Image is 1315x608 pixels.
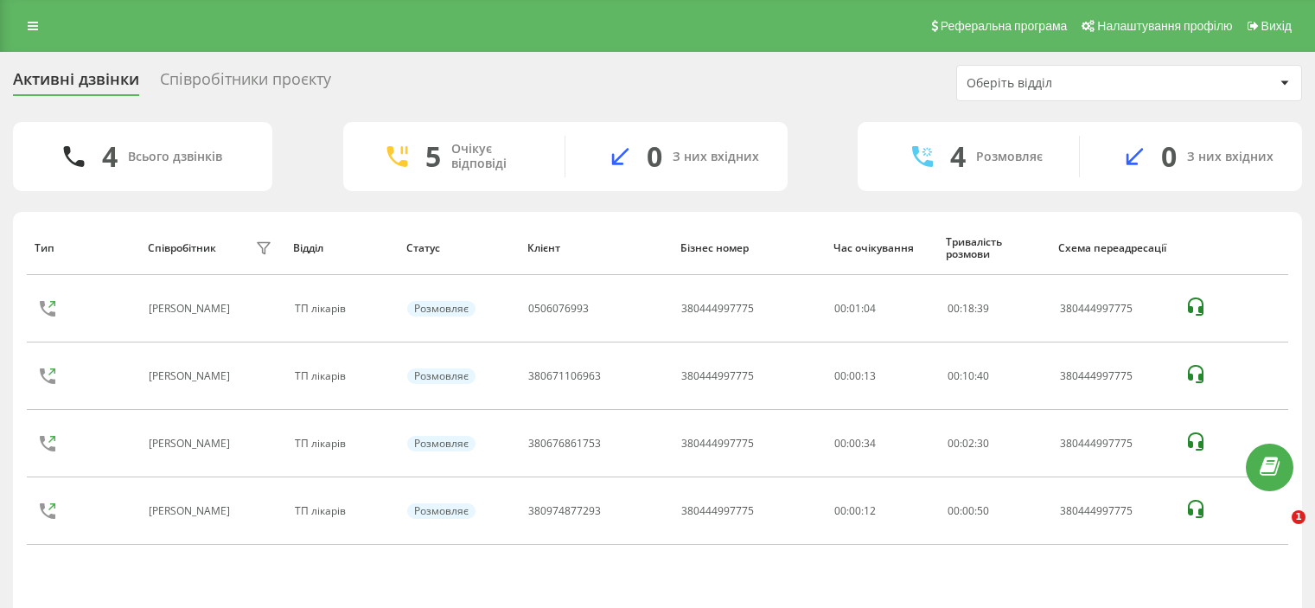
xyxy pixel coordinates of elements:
div: 4 [102,140,118,173]
span: 18 [962,301,974,316]
span: 00 [948,436,960,451]
div: 380671106963 [528,370,601,382]
div: : : [948,370,989,382]
div: Бізнес номер [680,242,817,254]
span: 00 [948,301,960,316]
span: 02 [962,436,974,451]
span: 30 [977,436,989,451]
div: Розмовляє [407,368,476,384]
div: 380444997775 [1060,505,1166,517]
div: 4 [950,140,966,173]
span: 10 [962,368,974,383]
div: : : [948,438,989,450]
div: 00:00:34 [834,438,928,450]
div: З них вхідних [1187,150,1274,164]
span: 1 [1292,510,1305,524]
div: Тривалість розмови [946,236,1042,261]
div: 0506076993 [528,303,589,315]
div: Тип [35,242,131,254]
span: 50 [977,503,989,518]
span: 00 [962,503,974,518]
div: 380676861753 [528,438,601,450]
div: 5 [425,140,441,173]
span: Налаштування профілю [1097,19,1232,33]
span: 00 [948,368,960,383]
div: Час очікування [833,242,929,254]
div: Схема переадресації [1058,242,1167,254]
span: Реферальна програма [941,19,1068,33]
div: Розмовляє [407,301,476,317]
div: [PERSON_NAME] [149,505,234,517]
div: 380444997775 [681,303,754,315]
div: Розмовляє [407,503,476,519]
div: Співробітник [148,242,216,254]
span: Вихід [1261,19,1292,33]
div: : : [948,303,989,315]
div: [PERSON_NAME] [149,303,234,315]
div: 0 [647,140,662,173]
div: З них вхідних [673,150,759,164]
div: 380444997775 [681,505,754,517]
div: 380974877293 [528,505,601,517]
div: Розмовляє [407,436,476,451]
div: Розмовляє [976,150,1043,164]
div: Очікує відповіді [451,142,539,171]
div: : : [948,505,989,517]
div: 380444997775 [681,370,754,382]
div: Відділ [293,242,389,254]
div: Активні дзвінки [13,70,139,97]
div: 00:01:04 [834,303,928,315]
div: 0 [1161,140,1177,173]
iframe: Intercom live chat [1256,510,1298,552]
div: ТП лікарів [295,438,388,450]
div: ТП лікарів [295,505,388,517]
span: 40 [977,368,989,383]
span: 00 [948,503,960,518]
div: ТП лікарів [295,370,388,382]
div: [PERSON_NAME] [149,438,234,450]
div: 380444997775 [681,438,754,450]
div: Співробітники проєкту [160,70,331,97]
div: ТП лікарів [295,303,388,315]
span: 39 [977,301,989,316]
div: Статус [406,242,511,254]
div: 380444997775 [1060,438,1166,450]
div: [PERSON_NAME] [149,370,234,382]
div: Всього дзвінків [128,150,222,164]
div: 00:00:13 [834,370,928,382]
div: 380444997775 [1060,303,1166,315]
div: 380444997775 [1060,370,1166,382]
div: 00:00:12 [834,505,928,517]
div: Клієнт [527,242,664,254]
div: Оберіть відділ [967,76,1173,91]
